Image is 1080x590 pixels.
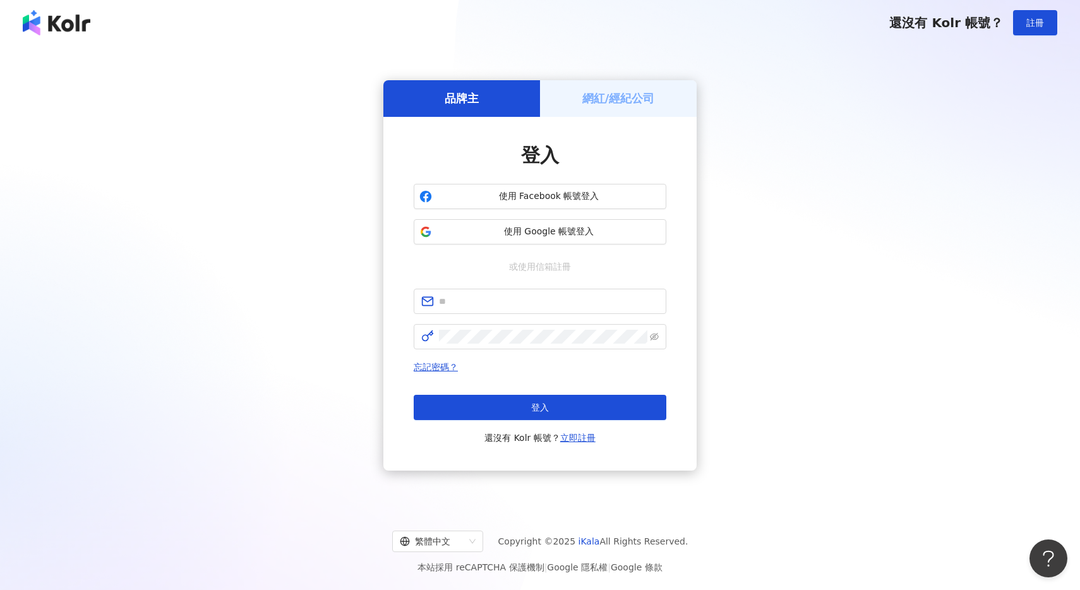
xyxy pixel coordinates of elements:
[521,144,559,166] span: 登入
[445,90,479,106] h5: 品牌主
[414,395,666,420] button: 登入
[579,536,600,546] a: iKala
[414,362,458,372] a: 忘記密碼？
[611,562,663,572] a: Google 條款
[414,219,666,244] button: 使用 Google 帳號登入
[400,531,464,551] div: 繁體中文
[414,184,666,209] button: 使用 Facebook 帳號登入
[547,562,608,572] a: Google 隱私權
[417,560,662,575] span: 本站採用 reCAPTCHA 保護機制
[560,433,596,443] a: 立即註冊
[1029,539,1067,577] iframe: Help Scout Beacon - Open
[582,90,655,106] h5: 網紅/經紀公司
[500,260,580,274] span: 或使用信箱註冊
[437,190,661,203] span: 使用 Facebook 帳號登入
[889,15,1003,30] span: 還沒有 Kolr 帳號？
[1026,18,1044,28] span: 註冊
[544,562,548,572] span: |
[608,562,611,572] span: |
[498,534,688,549] span: Copyright © 2025 All Rights Reserved.
[23,10,90,35] img: logo
[1013,10,1057,35] button: 註冊
[437,226,661,238] span: 使用 Google 帳號登入
[484,430,596,445] span: 還沒有 Kolr 帳號？
[650,332,659,341] span: eye-invisible
[531,402,549,412] span: 登入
